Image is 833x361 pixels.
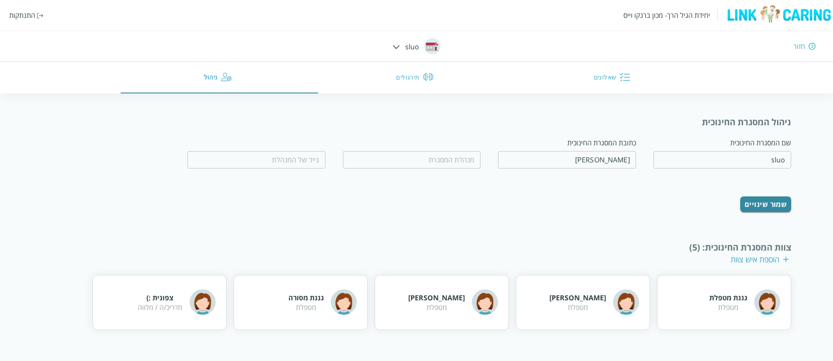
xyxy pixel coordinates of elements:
[731,254,789,265] div: הוספת איש צוות
[515,62,712,93] button: שאלונים
[754,289,780,315] img: גננת מטפלת
[187,151,325,168] input: נייד של המנהלת
[9,10,35,20] div: התנתקות
[190,289,216,315] img: צפונית :)
[709,303,747,312] div: מטפלת
[613,289,639,315] img: טל טריפטו
[549,293,606,303] div: [PERSON_NAME]
[343,151,481,168] input: מנהלת המסגרת
[740,196,792,212] button: שמור שינויים
[288,293,324,303] div: גננת מסורה
[138,293,183,303] div: צפונית :)
[221,72,232,82] img: ניהול
[408,303,465,312] div: מטפלת
[331,289,357,315] img: גננת מסורה
[37,13,44,18] img: התנתקות
[288,303,324,312] div: מטפלת
[725,5,833,24] img: logo
[654,138,792,148] div: שם המסגרת החינוכית
[121,62,318,93] button: ניהול
[42,241,792,253] div: צוות המסגרת החינוכית : (5)
[549,303,606,312] div: מטפלת
[498,151,636,168] input: כתובת המסגרת החינוכית
[138,303,183,312] div: מדריכ/ה / מלווה
[654,151,792,168] input: שם המסגרת החינוכית
[623,10,710,20] div: יחידת הגיל הרך- מכון ברנקו וייס
[783,256,789,262] img: plus
[423,72,433,82] img: תירגולים
[620,72,630,82] img: שאלונים
[472,289,498,315] img: רוני רוני
[408,293,465,303] div: [PERSON_NAME]
[793,41,805,51] div: חזור
[318,62,515,93] button: תירגולים
[809,42,816,50] img: חזור
[709,293,747,303] div: גננת מטפלת
[498,138,636,148] div: כתובת המסגרת החינוכית
[42,116,792,128] div: ניהול המסגרת החינוכית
